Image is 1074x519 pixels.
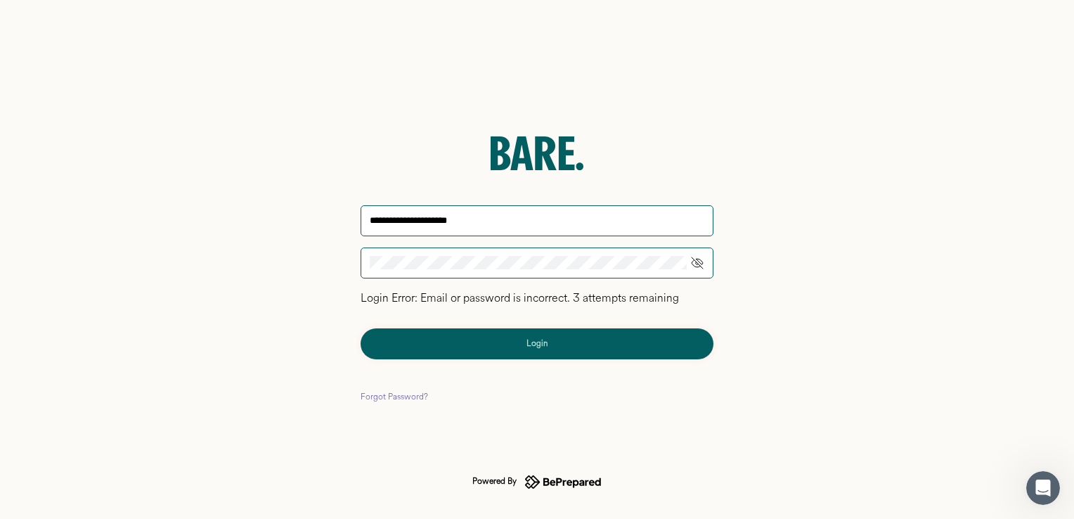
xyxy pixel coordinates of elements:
[526,337,548,351] div: Login
[1026,471,1060,505] iframe: Intercom live chat
[361,328,713,359] button: Login
[361,136,713,359] form: Login Error: Email or password is incorrect. 3 attempts remaining
[472,473,517,490] div: Powered By
[361,390,428,404] div: Forgot Password?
